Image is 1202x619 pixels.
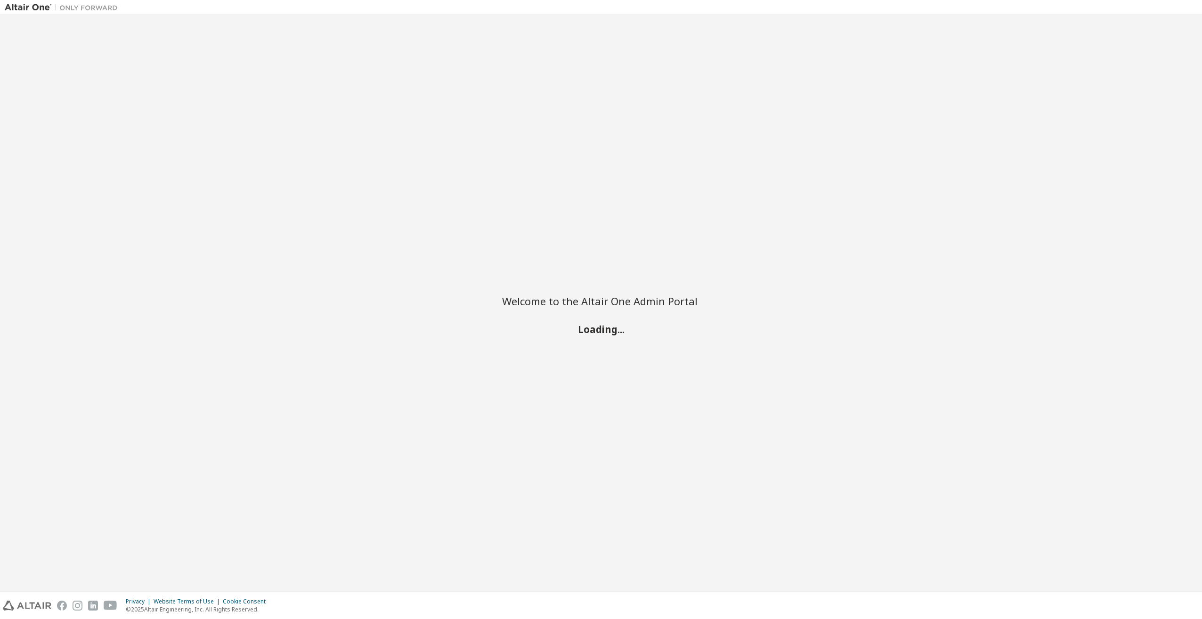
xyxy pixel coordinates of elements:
[104,601,117,611] img: youtube.svg
[502,294,700,308] h2: Welcome to the Altair One Admin Portal
[5,3,122,12] img: Altair One
[126,598,154,605] div: Privacy
[3,601,51,611] img: altair_logo.svg
[502,323,700,335] h2: Loading...
[154,598,223,605] div: Website Terms of Use
[57,601,67,611] img: facebook.svg
[88,601,98,611] img: linkedin.svg
[223,598,271,605] div: Cookie Consent
[126,605,271,613] p: © 2025 Altair Engineering, Inc. All Rights Reserved.
[73,601,82,611] img: instagram.svg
